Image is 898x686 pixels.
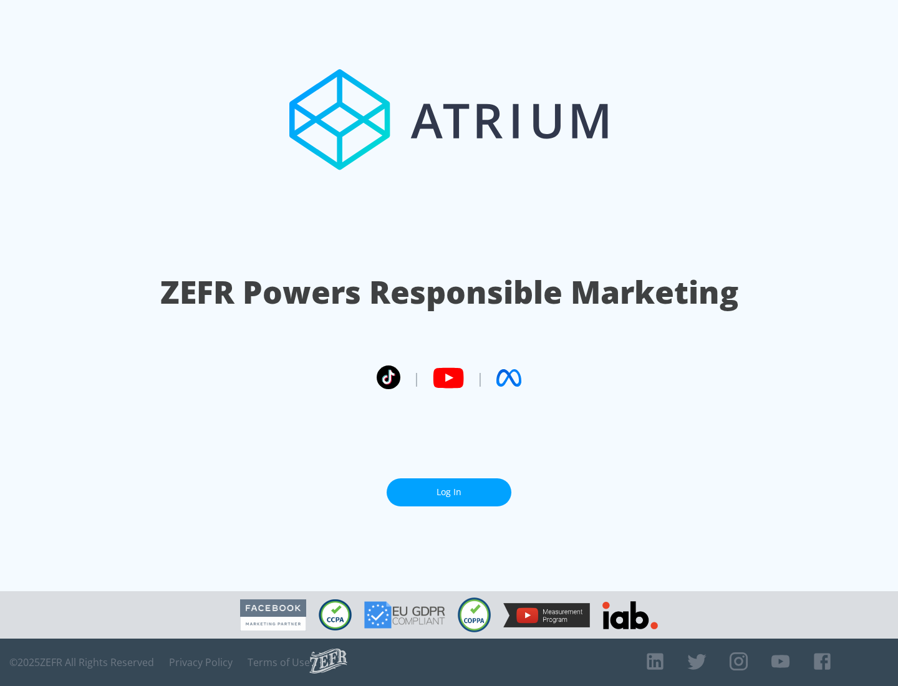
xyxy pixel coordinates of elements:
a: Privacy Policy [169,656,233,669]
img: COPPA Compliant [458,597,491,632]
span: | [476,369,484,387]
a: Terms of Use [248,656,310,669]
img: IAB [602,601,658,629]
a: Log In [387,478,511,506]
span: © 2025 ZEFR All Rights Reserved [9,656,154,669]
img: Facebook Marketing Partner [240,599,306,631]
img: YouTube Measurement Program [503,603,590,627]
img: GDPR Compliant [364,601,445,629]
h1: ZEFR Powers Responsible Marketing [160,271,738,314]
span: | [413,369,420,387]
img: CCPA Compliant [319,599,352,630]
